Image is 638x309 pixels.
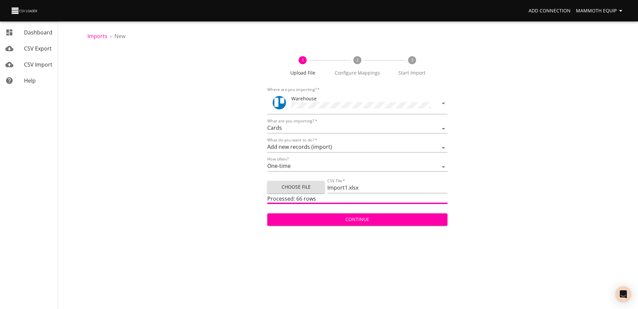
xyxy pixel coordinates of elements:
[526,5,573,17] a: Add Connection
[278,70,327,76] span: Upload File
[267,157,289,161] label: How often?
[573,5,627,17] button: Mammoth Equip
[387,70,437,76] span: Start Import
[529,7,571,15] span: Add Connection
[302,57,304,63] text: 1
[87,32,107,40] a: Imports
[273,215,442,224] span: Continue
[114,32,125,40] span: New
[333,70,382,76] span: Configure Mappings
[267,195,316,202] span: Processed: 66 rows
[273,183,319,191] span: Choose File
[291,95,317,102] span: Warehouse
[24,61,52,68] span: CSV Import
[267,213,447,226] button: Continue
[411,57,413,63] text: 3
[356,57,359,63] text: 2
[267,138,317,142] label: What do you want to do?
[24,45,52,52] span: CSV Export
[267,88,320,92] label: Where are you importing?
[267,92,447,114] div: ToolWarehouse
[576,7,625,15] span: Mammoth Equip
[24,29,52,36] span: Dashboard
[267,181,325,193] button: Choose File
[24,77,36,84] span: Help
[327,179,345,183] label: CSV File
[11,6,39,15] img: CSV Loader
[273,96,286,109] div: Tool
[273,96,286,109] img: Trello
[267,119,317,123] label: What are you importing?
[615,286,631,302] div: Open Intercom Messenger
[110,32,112,40] li: ›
